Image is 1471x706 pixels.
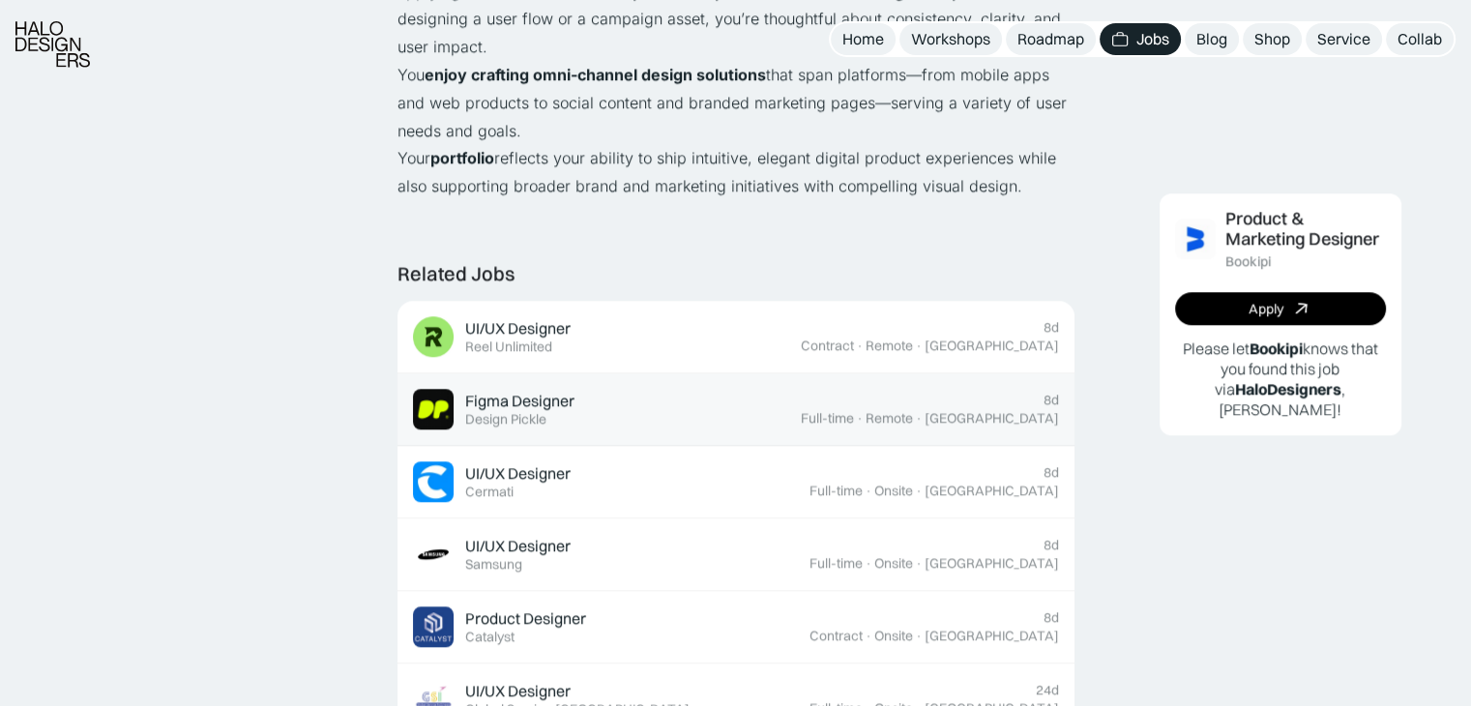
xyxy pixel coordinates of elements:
[1175,292,1386,325] a: Apply
[809,555,863,572] div: Full-time
[465,629,515,645] div: Catalyst
[866,410,913,427] div: Remote
[809,628,863,644] div: Contract
[1397,29,1442,49] div: Collab
[874,628,913,644] div: Onsite
[465,536,571,556] div: UI/UX Designer
[465,411,546,427] div: Design Pickle
[925,628,1059,644] div: [GEOGRAPHIC_DATA]
[1136,29,1169,49] div: Jobs
[1225,253,1271,270] div: Bookipi
[831,23,896,55] a: Home
[809,483,863,499] div: Full-time
[1254,29,1290,49] div: Shop
[874,555,913,572] div: Onsite
[1250,338,1303,358] b: Bookipi
[915,338,923,354] div: ·
[397,518,1074,591] a: Job ImageUI/UX DesignerSamsung8dFull-time·Onsite·[GEOGRAPHIC_DATA]
[1185,23,1239,55] a: Blog
[1249,301,1283,317] div: Apply
[865,628,872,644] div: ·
[1317,29,1370,49] div: Service
[842,29,884,49] div: Home
[1196,29,1227,49] div: Blog
[856,410,864,427] div: ·
[413,316,454,357] img: Job Image
[865,555,872,572] div: ·
[413,389,454,429] img: Job Image
[413,461,454,502] img: Job Image
[1386,23,1454,55] a: Collab
[397,262,515,285] div: Related Jobs
[1175,219,1216,259] img: Job Image
[874,483,913,499] div: Onsite
[397,301,1074,373] a: Job ImageUI/UX DesignerReel Unlimited8dContract·Remote·[GEOGRAPHIC_DATA]
[1044,464,1059,481] div: 8d
[465,681,571,701] div: UI/UX Designer
[1036,682,1059,698] div: 24d
[430,148,494,167] strong: portfolio
[1044,609,1059,626] div: 8d
[925,483,1059,499] div: [GEOGRAPHIC_DATA]
[465,463,571,484] div: UI/UX Designer
[1100,23,1181,55] a: Jobs
[801,410,854,427] div: Full-time
[1175,338,1386,419] p: Please let knows that you found this job via , [PERSON_NAME]!
[413,534,454,574] img: Job Image
[925,555,1059,572] div: [GEOGRAPHIC_DATA]
[1225,209,1386,250] div: Product & Marketing Designer
[1017,29,1084,49] div: Roadmap
[925,410,1059,427] div: [GEOGRAPHIC_DATA]
[899,23,1002,55] a: Workshops
[425,65,766,84] strong: enjoy crafting omni-channel design solutions
[801,338,854,354] div: Contract
[1044,537,1059,553] div: 8d
[915,410,923,427] div: ·
[397,446,1074,518] a: Job ImageUI/UX DesignerCermati8dFull-time·Onsite·[GEOGRAPHIC_DATA]
[865,483,872,499] div: ·
[1306,23,1382,55] a: Service
[1235,379,1341,398] b: HaloDesigners
[915,555,923,572] div: ·
[866,338,913,354] div: Remote
[465,391,574,411] div: Figma Designer
[397,144,1074,200] p: Your reflects your ability to ship intuitive, elegant digital product experiences while also supp...
[465,338,552,355] div: Reel Unlimited
[413,606,454,647] img: Job Image
[397,373,1074,446] a: Job ImageFigma DesignerDesign Pickle8dFull-time·Remote·[GEOGRAPHIC_DATA]
[856,338,864,354] div: ·
[915,483,923,499] div: ·
[465,556,522,573] div: Samsung
[465,484,514,500] div: Cermati
[397,591,1074,663] a: Job ImageProduct DesignerCatalyst8dContract·Onsite·[GEOGRAPHIC_DATA]
[911,29,990,49] div: Workshops
[1006,23,1096,55] a: Roadmap
[1243,23,1302,55] a: Shop
[925,338,1059,354] div: [GEOGRAPHIC_DATA]
[465,608,586,629] div: Product Designer
[1044,319,1059,336] div: 8d
[397,61,1074,144] p: You that span platforms—from mobile apps and web products to social content and branded marketing...
[465,318,571,338] div: UI/UX Designer
[1044,392,1059,408] div: 8d
[915,628,923,644] div: ·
